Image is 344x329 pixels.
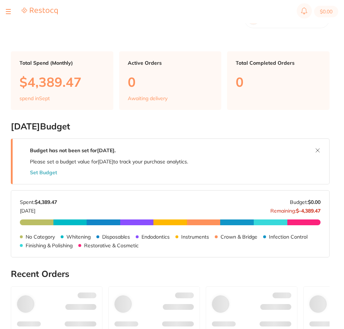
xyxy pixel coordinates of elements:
p: Restorative & Cosmetic [84,243,139,248]
button: Set Budget [30,170,57,175]
button: $0.00 [314,6,338,17]
p: Endodontics [141,234,170,240]
p: Total Spend (Monthly) [19,60,105,66]
p: $4,389.47 [19,74,105,89]
p: Remaining: [270,205,321,214]
p: Please set a budget value for [DATE] to track your purchase analytics. [30,159,188,164]
p: Active Orders [128,60,213,66]
p: Whitening [66,234,91,240]
p: [DATE] [20,205,57,214]
p: Disposables [102,234,130,240]
h2: Dashboard [11,14,57,24]
p: Spent: [20,199,57,205]
p: spend in Sept [19,95,50,101]
a: Total Spend (Monthly)$4,389.47spend inSept [11,51,113,110]
a: Active Orders0Awaiting delivery [119,51,222,110]
p: Crown & Bridge [221,234,257,240]
h2: Recent Orders [11,269,330,279]
strong: $-4,389.47 [296,208,321,214]
a: Total Completed Orders0 [227,51,330,110]
img: Restocq Logo [22,7,58,15]
p: 0 [128,74,213,89]
strong: $0.00 [308,199,321,205]
a: Restocq Logo [22,7,58,16]
p: Budget: [290,199,321,205]
strong: $4,389.47 [35,199,57,205]
p: Total Completed Orders [236,60,321,66]
strong: Budget has not been set for [DATE] . [30,147,116,154]
p: No Category [26,234,55,240]
p: Awaiting delivery [128,95,167,101]
p: Finishing & Polishing [26,243,73,248]
p: Infection Control [269,234,308,240]
h2: [DATE] Budget [11,121,330,132]
p: 0 [236,74,321,89]
p: Instruments [181,234,209,240]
